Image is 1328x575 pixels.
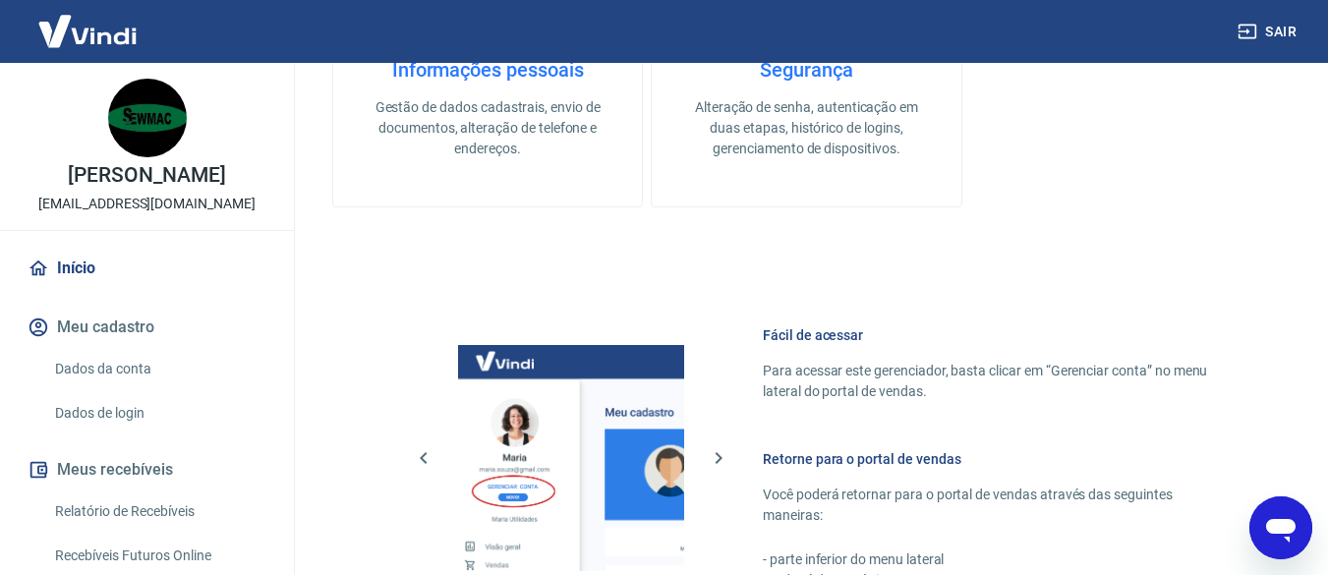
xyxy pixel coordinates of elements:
[1234,14,1304,50] button: Sair
[108,79,187,157] img: 795ab944-94a4-4426-82f0-61b6174760cc.jpeg
[763,361,1234,402] p: Para acessar este gerenciador, basta clicar em “Gerenciar conta” no menu lateral do portal de ven...
[458,345,684,571] img: Imagem da dashboard mostrando o botão de gerenciar conta na sidebar no lado esquerdo
[24,448,270,491] button: Meus recebíveis
[763,325,1234,345] h6: Fácil de acessar
[38,194,256,214] p: [EMAIL_ADDRESS][DOMAIN_NAME]
[68,165,225,186] p: [PERSON_NAME]
[24,306,270,349] button: Meu cadastro
[1249,496,1312,559] iframe: Botão para abrir a janela de mensagens
[763,549,1234,570] p: - parte inferior do menu lateral
[683,97,929,159] p: Alteração de senha, autenticação em duas etapas, histórico de logins, gerenciamento de dispositivos.
[365,97,610,159] p: Gestão de dados cadastrais, envio de documentos, alteração de telefone e endereços.
[47,491,270,532] a: Relatório de Recebíveis
[47,393,270,433] a: Dados de login
[24,247,270,290] a: Início
[763,485,1234,526] p: Você poderá retornar para o portal de vendas através das seguintes maneiras:
[365,58,610,82] h4: Informações pessoais
[683,58,929,82] h4: Segurança
[763,449,1234,469] h6: Retorne para o portal de vendas
[47,349,270,389] a: Dados da conta
[24,1,151,61] img: Vindi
